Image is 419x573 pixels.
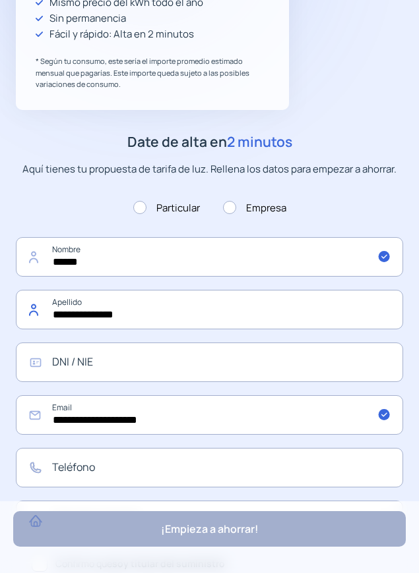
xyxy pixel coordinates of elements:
h2: Date de alta en [16,131,403,153]
label: Particular [133,200,200,216]
p: Aquí tienes tu propuesta de tarifa de luz. Rellena los datos para empezar a ahorrar. [16,161,403,177]
label: Empresa [223,200,286,216]
p: Fácil y rápido: Alta en 2 minutos [49,26,194,42]
span: 2 minutos [227,132,292,151]
p: Sin permanencia [49,11,126,26]
p: * Según tu consumo, este sería el importe promedio estimado mensual que pagarías. Este importe qu... [36,55,269,90]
